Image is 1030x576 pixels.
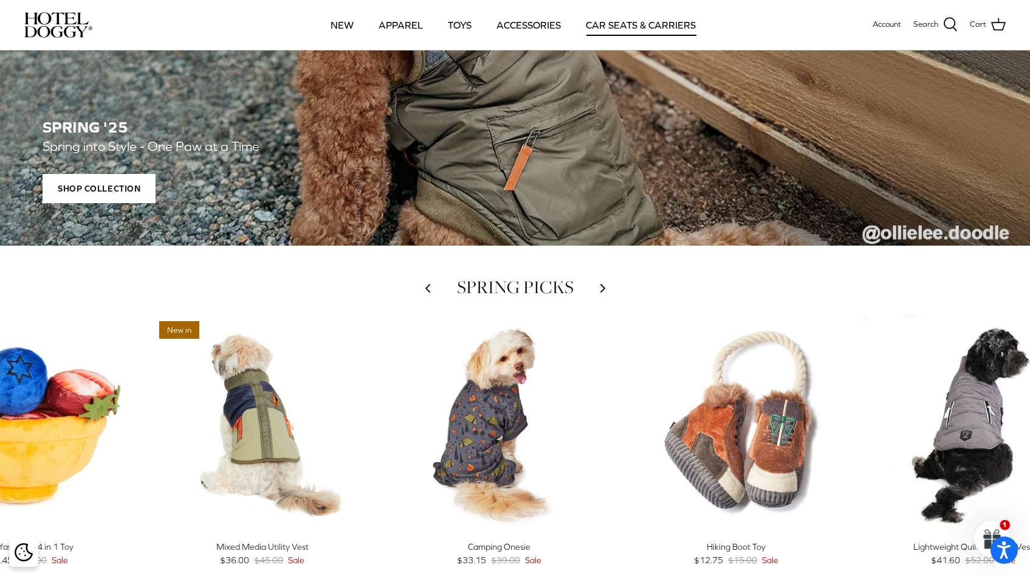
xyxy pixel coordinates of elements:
[486,4,572,46] a: ACCESSORIES
[220,553,249,567] span: $36.00
[931,553,960,567] span: $41.60
[627,315,846,534] a: Hiking Boot Toy
[965,553,994,567] span: $52.00
[153,540,372,553] div: Mixed Media Utility Vest
[43,175,156,204] span: Shop Collection
[575,4,707,46] a: CAR SEATS & CARRIERS
[457,275,574,299] a: SPRING PICKS
[437,4,482,46] a: TOYS
[633,321,676,339] span: 15% off
[913,18,938,31] span: Search
[390,315,609,534] a: Camping Onesie
[396,321,439,339] span: 15% off
[254,553,283,567] span: $45.00
[970,17,1006,33] a: Cart
[525,553,541,567] span: Sale
[15,543,33,561] img: Cookie policy
[288,553,304,567] span: Sale
[694,553,723,567] span: $12.75
[913,17,958,33] a: Search
[873,19,901,29] span: Account
[320,4,365,46] a: NEW
[728,553,757,567] span: $15.00
[9,538,38,567] div: Cookie policy
[13,542,34,563] button: Cookie policy
[368,4,434,46] a: APPAREL
[43,136,596,158] p: Spring into Style - One Paw at a Time
[390,540,609,567] a: Camping Onesie $33.15 $39.00 Sale
[491,553,520,567] span: $39.00
[153,315,372,534] a: Mixed Media Utility Vest
[43,119,987,136] h2: SPRING '25
[180,4,846,46] div: Primary navigation
[627,540,846,567] a: Hiking Boot Toy $12.75 $15.00 Sale
[873,18,901,31] a: Account
[970,18,986,31] span: Cart
[390,540,609,553] div: Camping Onesie
[627,540,846,553] div: Hiking Boot Toy
[159,321,199,339] span: New in
[24,12,92,38] img: hoteldoggycom
[762,553,778,567] span: Sale
[52,553,68,567] span: Sale
[457,553,486,567] span: $33.15
[870,321,913,339] span: 20% off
